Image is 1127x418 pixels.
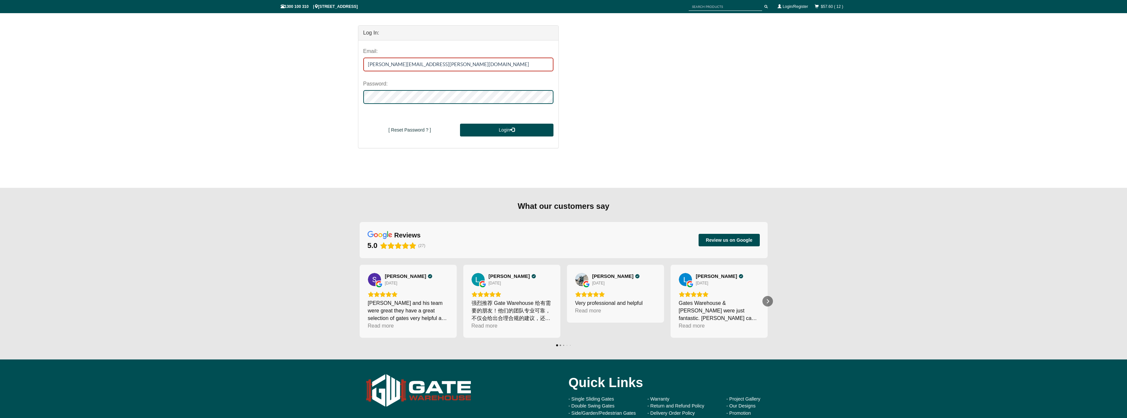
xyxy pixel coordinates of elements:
div: Previous [354,296,365,307]
div: Rating: 5.0 out of 5 [368,291,448,297]
div: reviews [394,231,421,239]
div: Read more [368,322,394,330]
div: Quick Links [569,369,796,396]
a: Login/Register [782,4,808,9]
img: L. Zhu [472,273,485,286]
a: - Delivery Order Policy [648,410,695,416]
a: Review by George XING [592,273,640,279]
a: Review by L. Zhu [489,273,536,279]
a: $57.60 ( 12 ) [821,4,843,9]
div: Read more [679,322,705,330]
a: - Side/Garden/Pedestrian Gates [569,410,636,416]
span: 1300 100 310 | [STREET_ADDRESS] [281,4,358,9]
a: Review by Simon H [385,273,433,279]
span: [PERSON_NAME] [696,273,737,279]
a: View on Google [575,273,588,286]
div: What our customers say [360,201,768,211]
div: [DATE] [592,281,605,286]
a: - Single Sliding Gates [569,396,614,402]
img: Gate Warehouse [365,369,473,412]
label: Email: [363,45,378,58]
span: [PERSON_NAME] [385,273,426,279]
a: - Return and Refund Policy [648,403,704,408]
span: [PERSON_NAME] [592,273,634,279]
div: [PERSON_NAME] and his team were great they have a great selection of gates very helpful and insta... [368,299,448,322]
div: Rating: 5.0 out of 5 [679,291,759,297]
a: View on Google [368,273,381,286]
div: [DATE] [385,281,397,286]
div: Next [762,296,773,307]
div: Verified Customer [739,274,743,279]
div: Read more [575,307,601,314]
div: Gates Warehouse & [PERSON_NAME] were just fantastic. [PERSON_NAME] came to quote the same day tha... [679,299,759,322]
a: - Our Designs [727,403,756,408]
a: View on Google [679,273,692,286]
div: Verified Customer [428,274,432,279]
strong: Log In: [363,30,379,36]
img: Simon H [368,273,381,286]
a: - Double Swing Gates [569,403,615,408]
div: [DATE] [489,281,501,286]
div: Carousel [360,265,768,338]
div: 5.0 [368,241,378,250]
div: Verified Customer [635,274,640,279]
iframe: LiveChat chat widget [995,242,1127,395]
div: 强烈推荐 Gate Warehouse 给有需要的朋友！他们的团队专业可靠，不仅会给出合理合规的建议，还能帮客户规避风险。从咨询到安装的过程都很顺利，沟通及时，态度认真负责。安装高效快捷，细节处... [472,299,552,322]
div: Read more [472,322,498,330]
span: (27) [418,243,425,248]
div: Very professional and helpful [575,299,656,307]
div: Verified Customer [531,274,536,279]
div: [DATE] [696,281,708,286]
button: Login [460,124,553,137]
a: - Project Gallery [727,396,760,402]
input: SEARCH PRODUCTS [689,3,762,11]
div: Rating: 5.0 out of 5 [575,291,656,297]
a: Review by Louise Veenstra [696,273,744,279]
div: Rating: 5.0 out of 5 [472,291,552,297]
label: Password: [363,78,388,90]
img: George XING [575,273,588,286]
a: - Warranty [648,396,670,402]
a: - Promotion [727,410,751,416]
a: View on Google [472,273,485,286]
button: [ Reset Password ? ] [363,124,456,137]
span: Review us on Google [706,237,753,243]
div: Rating: 5.0 out of 5 [368,241,417,250]
img: Louise Veenstra [679,273,692,286]
button: Review us on Google [699,234,760,246]
span: [PERSON_NAME] [489,273,530,279]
